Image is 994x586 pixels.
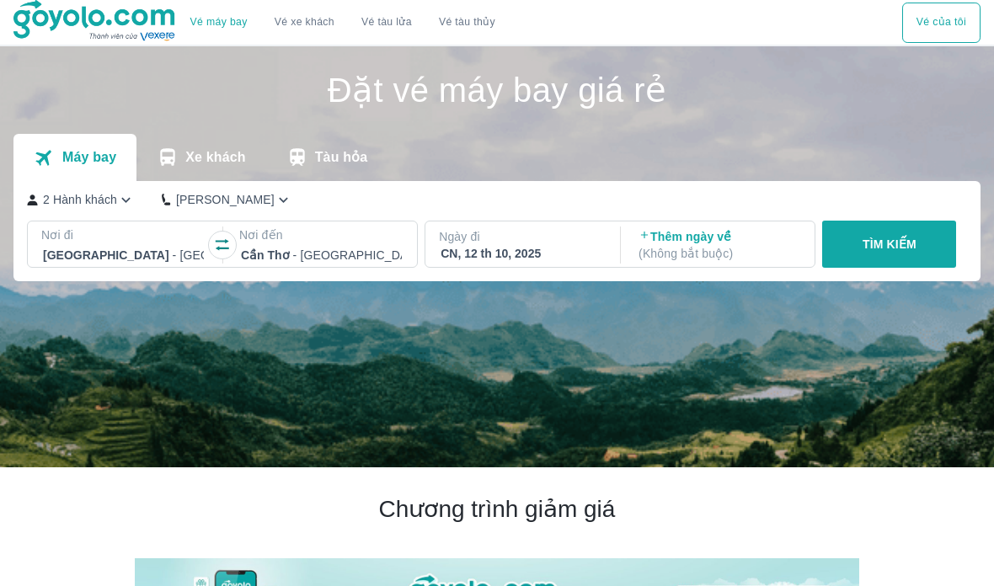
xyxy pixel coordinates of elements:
[441,245,601,262] div: CN, 12 th 10, 2025
[135,494,859,525] h2: Chương trình giảm giá
[41,226,206,243] p: Nơi đi
[315,149,368,166] p: Tàu hỏa
[190,16,248,29] a: Vé máy bay
[162,191,292,209] button: [PERSON_NAME]
[639,228,799,262] p: Thêm ngày về
[822,221,956,268] button: TÌM KIẾM
[902,3,981,43] div: choose transportation mode
[348,3,425,43] a: Vé tàu lửa
[13,134,387,181] div: transportation tabs
[439,228,603,245] p: Ngày đi
[902,3,981,43] button: Vé của tôi
[863,236,917,253] p: TÌM KIẾM
[43,191,117,208] p: 2 Hành khách
[177,3,509,43] div: choose transportation mode
[275,16,334,29] a: Vé xe khách
[27,191,135,209] button: 2 Hành khách
[13,73,981,107] h1: Đặt vé máy bay giá rẻ
[185,149,245,166] p: Xe khách
[425,3,509,43] button: Vé tàu thủy
[239,226,403,243] p: Nơi đến
[62,149,116,166] p: Máy bay
[639,245,799,262] p: ( Không bắt buộc )
[176,191,275,208] p: [PERSON_NAME]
